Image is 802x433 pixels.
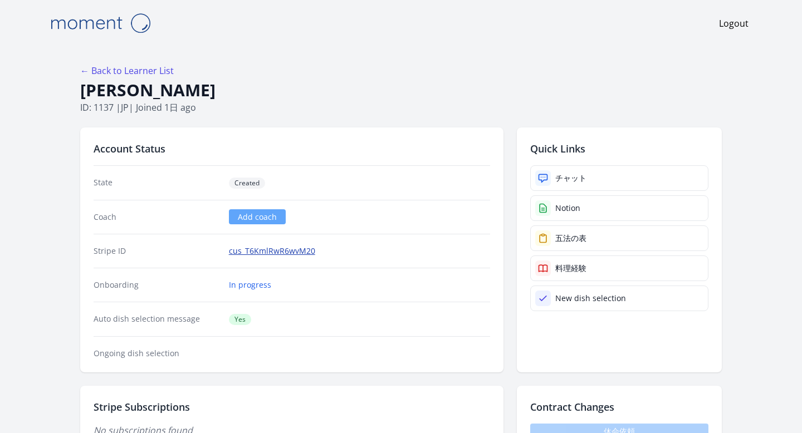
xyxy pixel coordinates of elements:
[229,279,271,291] a: In progress
[530,165,708,191] a: チャット
[229,314,251,325] span: Yes
[530,195,708,221] a: Notion
[80,80,722,101] h1: [PERSON_NAME]
[94,245,220,257] dt: Stripe ID
[555,203,580,214] div: Notion
[530,286,708,311] a: New dish selection
[555,173,586,184] div: チャット
[94,279,220,291] dt: Onboarding
[94,313,220,325] dt: Auto dish selection message
[555,263,586,274] div: 料理経験
[719,17,749,30] a: Logout
[229,178,265,189] span: Created
[94,348,220,359] dt: Ongoing dish selection
[530,399,708,415] h2: Contract Changes
[45,9,156,37] img: Moment
[229,209,286,224] a: Add coach
[80,65,174,77] a: ← Back to Learner List
[121,101,129,114] span: jp
[229,245,315,257] a: cus_T6KmlRwR6wvM20
[530,141,708,156] h2: Quick Links
[530,255,708,281] a: 料理経験
[530,225,708,251] a: 五法の表
[555,293,626,304] div: New dish selection
[555,233,586,244] div: 五法の表
[94,141,490,156] h2: Account Status
[80,101,722,114] p: ID: 1137 | | Joined 1日 ago
[94,177,220,189] dt: State
[94,211,220,223] dt: Coach
[94,399,490,415] h2: Stripe Subscriptions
